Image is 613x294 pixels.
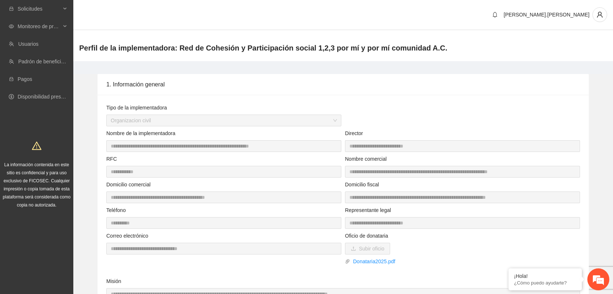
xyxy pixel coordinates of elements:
span: Organizacion civil [111,115,337,126]
label: Representante legal [345,206,391,214]
button: bell [489,9,501,21]
span: eye [9,24,14,29]
span: warning [32,141,41,150]
span: uploadSubir oficio [345,246,390,252]
a: Donataria2025.pdf [350,257,580,265]
label: Director [345,129,363,137]
label: Teléfono [106,206,126,214]
a: Usuarios [18,41,38,47]
label: RFC [106,155,117,163]
span: inbox [9,6,14,11]
div: 1. Información general [106,74,580,95]
span: paper-clip [345,259,350,264]
label: Nombre de la implementadora [106,129,175,137]
div: ¡Hola! [514,273,576,279]
span: Monitoreo de proyectos [18,19,61,34]
span: user [593,11,607,18]
a: Disponibilidad presupuestal [18,94,80,100]
span: Perfil de la implementadora: Red de Cohesión y Participación social 1,2,3 por mí y por mí comunid... [79,42,447,54]
label: Nombre comercial [345,155,387,163]
span: La información contenida en este sitio es confidencial y para uso exclusivo de FICOSEC. Cualquier... [3,162,71,208]
span: Solicitudes [18,1,61,16]
p: ¿Cómo puedo ayudarte? [514,280,576,286]
label: Correo electrónico [106,232,148,240]
a: Pagos [18,76,32,82]
label: Domicilio fiscal [345,181,379,189]
button: uploadSubir oficio [345,243,390,254]
span: bell [489,12,500,18]
label: Misión [106,277,121,285]
label: Domicilio comercial [106,181,151,189]
label: Oficio de donataria [345,232,388,240]
button: user [592,7,607,22]
label: Tipo de la implementadora [106,104,167,112]
span: [PERSON_NAME].[PERSON_NAME] [504,12,590,18]
a: Padrón de beneficiarios [18,59,72,64]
